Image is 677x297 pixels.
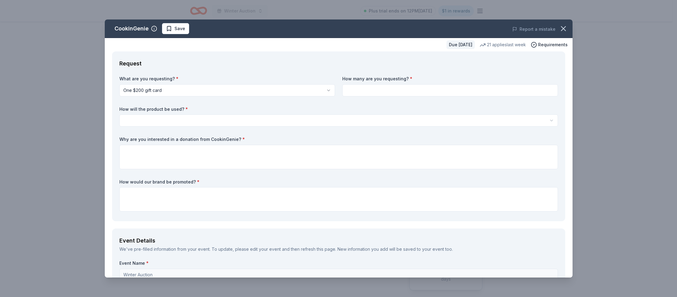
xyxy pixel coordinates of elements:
[119,76,335,82] label: What are you requesting?
[119,236,558,246] div: Event Details
[512,26,555,33] button: Report a mistake
[115,24,149,33] div: CookinGenie
[119,179,558,185] label: How would our brand be promoted?
[119,246,558,253] div: We've pre-filled information from your event. To update, please edit your event and then refresh ...
[446,40,475,49] div: Due [DATE]
[480,41,526,48] div: 21 applies last week
[342,76,558,82] label: How many are you requesting?
[119,59,558,68] div: Request
[175,25,185,32] span: Save
[538,41,568,48] span: Requirements
[119,136,558,142] label: Why are you interested in a donation from CookinGenie?
[119,106,558,112] label: How will the product be used?
[119,260,558,266] label: Event Name
[162,23,189,34] button: Save
[531,41,568,48] button: Requirements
